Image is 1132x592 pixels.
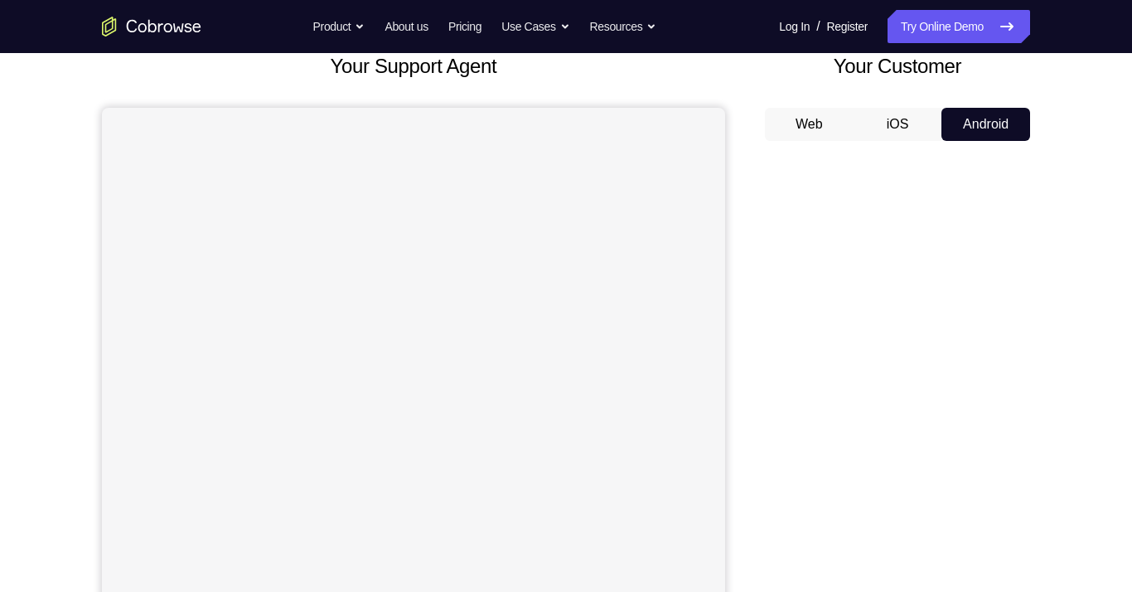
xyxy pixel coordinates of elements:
[102,51,725,81] h2: Your Support Agent
[888,10,1030,43] a: Try Online Demo
[941,108,1030,141] button: Android
[313,10,365,43] button: Product
[779,10,810,43] a: Log In
[590,10,657,43] button: Resources
[102,17,201,36] a: Go to the home page
[854,108,942,141] button: iOS
[816,17,820,36] span: /
[765,51,1030,81] h2: Your Customer
[827,10,868,43] a: Register
[765,108,854,141] button: Web
[385,10,428,43] a: About us
[501,10,569,43] button: Use Cases
[448,10,481,43] a: Pricing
